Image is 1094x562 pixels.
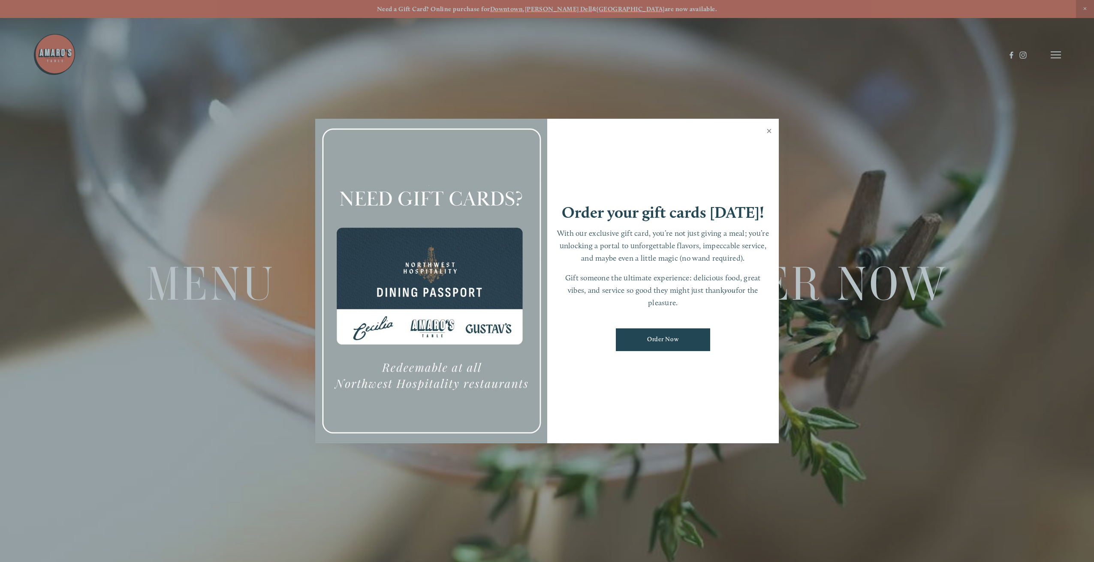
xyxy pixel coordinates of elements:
[724,286,736,295] em: you
[616,328,710,351] a: Order Now
[556,272,771,309] p: Gift someone the ultimate experience: delicious food, great vibes, and service so good they might...
[562,204,764,220] h1: Order your gift cards [DATE]!
[761,120,778,144] a: Close
[556,227,771,264] p: With our exclusive gift card, you’re not just giving a meal; you’re unlocking a portal to unforge...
